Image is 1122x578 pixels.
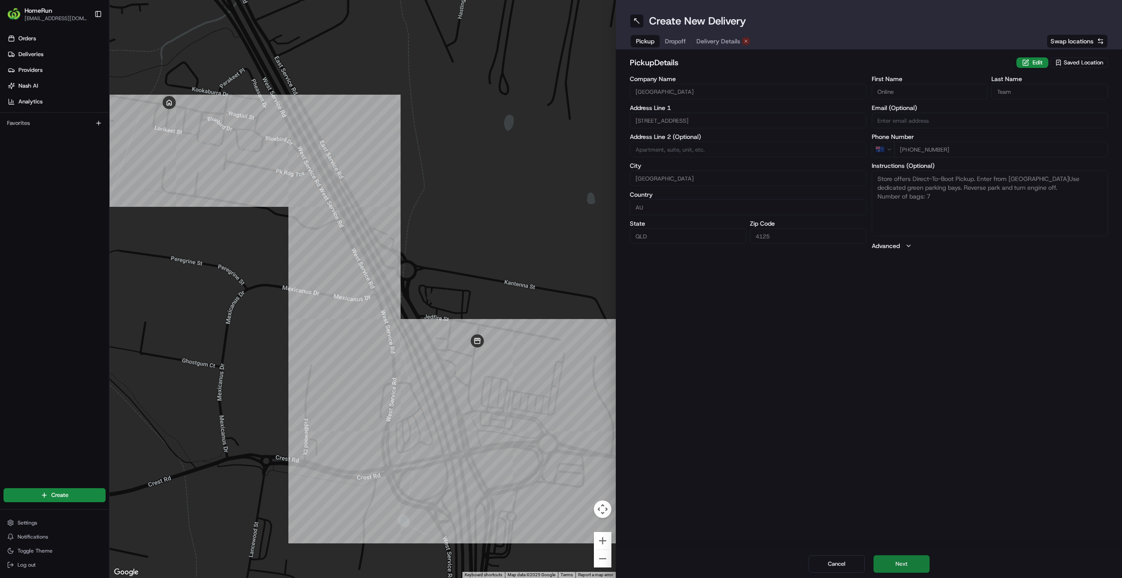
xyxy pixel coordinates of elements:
label: Address Line 2 (Optional) [630,134,866,140]
span: Nash AI [18,82,38,90]
input: Enter phone number [894,142,1108,157]
span: Orders [18,35,36,43]
span: Delivery Details [696,37,740,46]
button: HomeRunHomeRun[EMAIL_ADDRESS][DOMAIN_NAME] [4,4,91,25]
input: Enter email address [872,113,1108,128]
button: Edit [1016,57,1048,68]
span: Notifications [18,533,48,540]
span: Settings [18,519,37,526]
label: Email (Optional) [872,105,1108,111]
span: Create [51,491,68,499]
a: Nash AI [4,79,109,93]
label: First Name [872,76,988,82]
a: Terms (opens in new tab) [561,572,573,577]
button: [EMAIL_ADDRESS][DOMAIN_NAME] [25,15,87,22]
input: Enter zip code [750,228,866,244]
button: Zoom in [594,532,611,550]
a: Providers [4,63,109,77]
img: Google [112,567,141,578]
label: City [630,163,866,169]
a: Open this area in Google Maps (opens a new window) [112,567,141,578]
textarea: Store offers Direct-To-Boot Pickup. Enter from [GEOGRAPHIC_DATA]Use dedicated green parking bays.... [872,170,1108,236]
label: Last Name [991,76,1108,82]
a: Orders [4,32,109,46]
a: Deliveries [4,47,109,61]
input: Apartment, suite, unit, etc. [630,142,866,157]
label: Advanced [872,241,900,250]
button: Zoom out [594,550,611,567]
button: Keyboard shortcuts [465,572,502,578]
span: Toggle Theme [18,547,53,554]
button: Advanced [872,241,1108,250]
button: Toggle Theme [4,545,106,557]
button: Cancel [809,555,865,573]
button: Log out [4,559,106,571]
input: Enter state [630,228,746,244]
label: State [630,220,746,227]
span: Saved Location [1064,59,1103,67]
a: Analytics [4,95,109,109]
span: Providers [18,66,43,74]
button: Saved Location [1050,57,1108,69]
input: Enter city [630,170,866,186]
label: Address Line 1 [630,105,866,111]
label: Company Name [630,76,866,82]
label: Zip Code [750,220,866,227]
button: HomeRun [25,6,52,15]
span: Pickup [636,37,654,46]
span: Log out [18,561,36,568]
button: Create [4,488,106,502]
h1: Create New Delivery [649,14,746,28]
button: Notifications [4,531,106,543]
button: Next [873,555,930,573]
label: Instructions (Optional) [872,163,1108,169]
img: HomeRun [7,7,21,21]
label: Phone Number [872,134,1108,140]
a: Report a map error [578,572,613,577]
input: Enter address [630,113,866,128]
span: Deliveries [18,50,43,58]
label: Country [630,191,866,198]
input: Enter first name [872,84,988,99]
span: Swap locations [1051,37,1094,46]
h2: pickup Details [630,57,1011,69]
input: Enter country [630,199,866,215]
input: Enter last name [991,84,1108,99]
button: Swap locations [1047,34,1108,48]
div: Favorites [4,116,106,130]
span: Dropoff [665,37,686,46]
span: Analytics [18,98,43,106]
span: Map data ©2025 Google [508,572,555,577]
button: Map camera controls [594,500,611,518]
input: Enter company name [630,84,866,99]
button: Settings [4,517,106,529]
